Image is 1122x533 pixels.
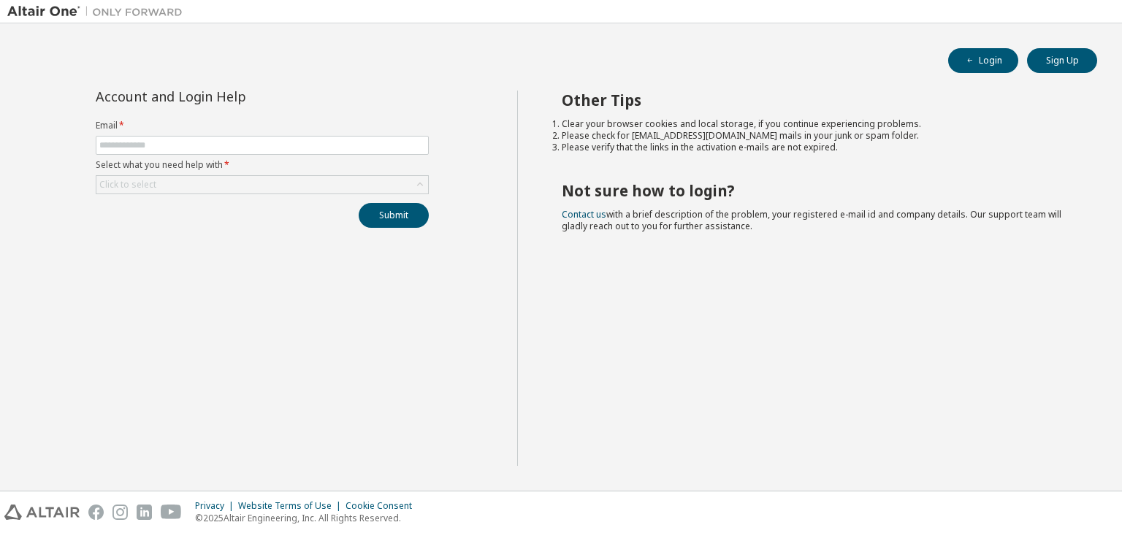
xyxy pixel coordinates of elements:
div: Website Terms of Use [238,500,346,512]
div: Privacy [195,500,238,512]
div: Cookie Consent [346,500,421,512]
img: linkedin.svg [137,505,152,520]
h2: Not sure how to login? [562,181,1072,200]
label: Email [96,120,429,131]
h2: Other Tips [562,91,1072,110]
img: instagram.svg [112,505,128,520]
li: Please check for [EMAIL_ADDRESS][DOMAIN_NAME] mails in your junk or spam folder. [562,130,1072,142]
img: facebook.svg [88,505,104,520]
div: Account and Login Help [96,91,362,102]
div: Click to select [99,179,156,191]
li: Please verify that the links in the activation e-mails are not expired. [562,142,1072,153]
img: Altair One [7,4,190,19]
div: Click to select [96,176,428,193]
img: altair_logo.svg [4,505,80,520]
label: Select what you need help with [96,159,429,171]
li: Clear your browser cookies and local storage, if you continue experiencing problems. [562,118,1072,130]
button: Submit [359,203,429,228]
button: Sign Up [1027,48,1097,73]
button: Login [948,48,1018,73]
p: © 2025 Altair Engineering, Inc. All Rights Reserved. [195,512,421,524]
img: youtube.svg [161,505,182,520]
span: with a brief description of the problem, your registered e-mail id and company details. Our suppo... [562,208,1061,232]
a: Contact us [562,208,606,221]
